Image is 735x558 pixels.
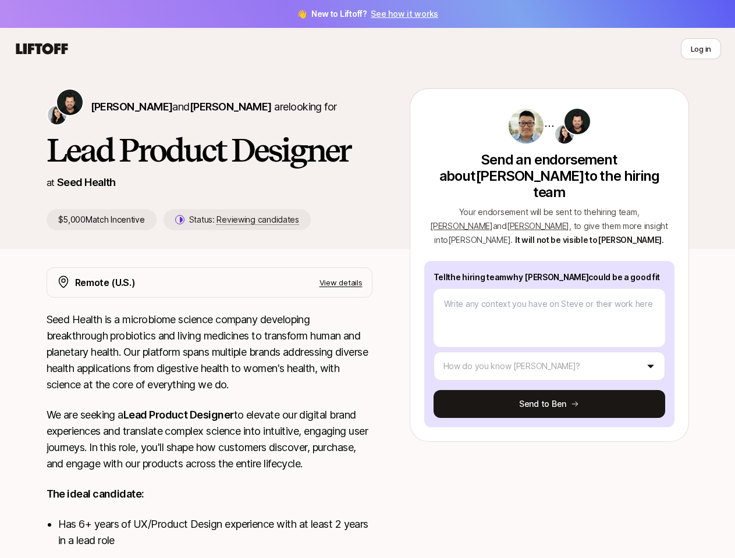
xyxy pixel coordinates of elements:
p: We are seeking a to elevate our digital brand experiences and translate complex science into intu... [47,407,372,472]
span: and [172,101,271,113]
strong: Lead Product Designer [123,409,234,421]
img: 56b18d98_6dd9_435e_ba2d_06cb4054a3fb.jpg [509,109,544,144]
a: See how it works [371,9,438,19]
a: Seed Health [57,176,116,188]
p: Seed Health is a microbiome science company developing breakthrough probiotics and living medicin... [47,312,372,393]
button: Send to Ben [434,390,665,418]
span: [PERSON_NAME] [507,221,569,231]
span: It will not be visible to [PERSON_NAME] . [515,235,664,245]
span: Your endorsement will be sent to the hiring team , , to give them more insight into [PERSON_NAME] . [430,207,667,245]
img: Ben Grove [564,109,590,134]
p: Send an endorsement about [PERSON_NAME] to the hiring team [424,152,674,201]
p: Remote (U.S.) [75,275,136,290]
span: [PERSON_NAME] [190,101,272,113]
span: and [493,221,570,231]
span: [PERSON_NAME] [91,101,173,113]
p: are looking for [91,99,337,115]
p: $5,000 Match Incentive [47,209,157,230]
li: Has 6+ years of UX/Product Design experience with at least 2 years in a lead role [58,516,372,549]
h1: Lead Product Designer [47,133,372,167]
span: Reviewing candidates [216,214,299,225]
p: View details [319,277,363,288]
button: Log in [681,38,721,59]
span: 👋 New to Liftoff? [297,7,438,21]
span: [PERSON_NAME] [430,221,492,231]
img: Ben Grove [57,90,83,115]
strong: The ideal candidate: [47,488,144,500]
p: Status: [189,213,299,227]
img: Jennifer Lee [555,125,574,144]
img: Jennifer Lee [48,106,66,124]
p: Tell the hiring team why [PERSON_NAME] could be a good fit [434,270,665,284]
p: at [47,175,55,190]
